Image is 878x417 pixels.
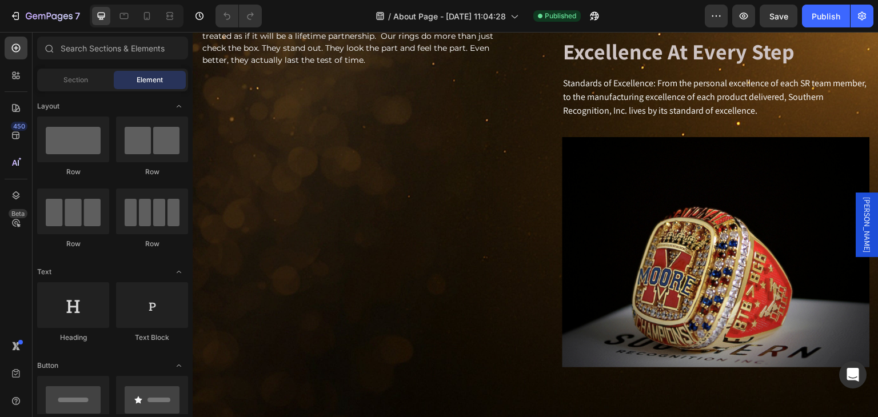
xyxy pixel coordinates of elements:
[370,105,677,336] img: Alt Image
[393,10,506,22] span: About Page - [DATE] 11:04:28
[116,332,188,343] div: Text Block
[11,122,27,131] div: 450
[37,332,109,343] div: Heading
[760,5,797,27] button: Save
[137,75,163,85] span: Element
[215,5,262,27] div: Undo/Redo
[769,11,788,21] span: Save
[75,9,80,23] p: 7
[37,239,109,249] div: Row
[37,101,59,111] span: Layout
[9,209,27,218] div: Beta
[37,37,188,59] input: Search Sections & Elements
[116,239,188,249] div: Row
[812,10,840,22] div: Publish
[170,356,188,375] span: Toggle open
[37,267,51,277] span: Text
[802,5,850,27] button: Publish
[669,165,680,220] span: [PERSON_NAME]
[170,97,188,115] span: Toggle open
[116,167,188,177] div: Row
[5,5,85,27] button: 7
[839,361,867,388] div: Open Intercom Messenger
[37,167,109,177] div: Row
[37,360,58,371] span: Button
[388,10,391,22] span: /
[545,11,576,21] span: Published
[371,7,676,33] p: Excellence At Every Step
[63,75,88,85] span: Section
[371,45,676,86] p: Standards of Excellence: From the personal excellence of each SR team member, to the manufacturin...
[193,32,878,417] iframe: Design area
[170,263,188,281] span: Toggle open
